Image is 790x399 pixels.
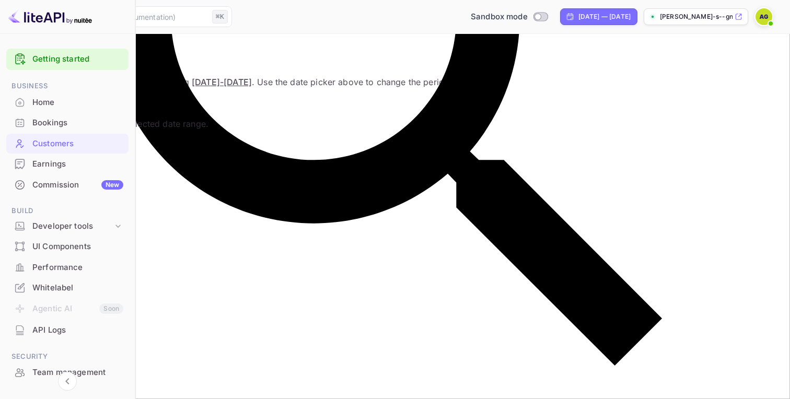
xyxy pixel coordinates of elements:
a: Team management [6,362,129,382]
div: Commission [32,179,123,191]
div: Developer tools [32,220,113,232]
div: API Logs [32,324,123,336]
div: Switch to Production mode [467,11,552,23]
span: Sandbox mode [471,11,528,23]
img: LiteAPI logo [8,8,92,25]
div: UI Components [6,237,129,257]
a: UI Components [6,237,129,256]
div: Earnings [32,158,123,170]
a: Customers [6,134,129,153]
a: API Logs [6,320,129,339]
a: Home [6,92,129,112]
a: CommissionNew [6,175,129,194]
span: Business [6,80,129,92]
div: Home [6,92,129,113]
a: Bookings [6,113,129,132]
div: Whitelabel [6,278,129,298]
a: Whitelabel [6,278,129,297]
div: API Logs [6,320,129,341]
div: Getting started [6,49,129,70]
div: Customers [6,134,129,154]
span: Build [6,205,129,217]
div: UI Components [32,241,123,253]
div: Performance [32,262,123,274]
div: CommissionNew [6,175,129,195]
div: Performance [6,257,129,278]
button: Collapse navigation [58,372,77,391]
a: Earnings [6,154,129,173]
div: Home [32,97,123,109]
div: ⌘K [212,10,228,24]
span: Security [6,351,129,362]
div: Team management [32,367,123,379]
div: Developer tools [6,217,129,236]
div: Earnings [6,154,129,174]
p: [PERSON_NAME]-s--gnecchi-1ojjm.... [660,12,733,21]
div: [DATE] — [DATE] [578,12,631,21]
div: New [101,180,123,190]
a: Performance [6,257,129,277]
div: Whitelabel [32,282,123,294]
div: Customers [32,138,123,150]
div: Bookings [6,113,129,133]
div: Team management [6,362,129,383]
a: Getting started [32,53,123,65]
img: Alex S. Gnecchi [756,8,772,25]
div: Bookings [32,117,123,129]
